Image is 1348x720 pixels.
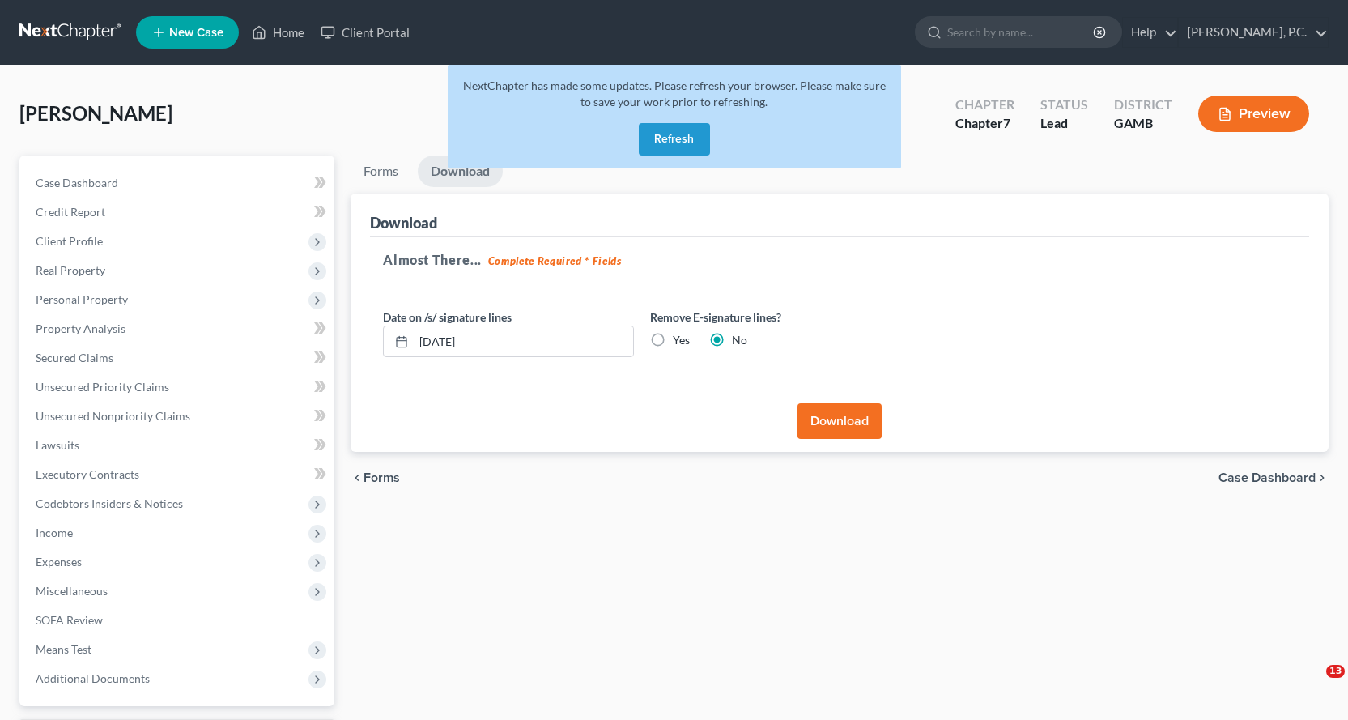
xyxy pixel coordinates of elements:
i: chevron_right [1316,471,1329,484]
a: [PERSON_NAME], P.C. [1179,18,1328,47]
span: Personal Property [36,292,128,306]
span: 7 [1003,115,1010,130]
button: Download [797,403,882,439]
span: Unsecured Priority Claims [36,380,169,394]
div: Chapter [955,96,1014,114]
span: Lawsuits [36,438,79,452]
span: Forms [364,471,400,484]
label: No [732,332,747,348]
iframe: Intercom live chat [1293,665,1332,704]
span: Real Property [36,263,105,277]
input: MM/DD/YYYY [414,326,633,357]
span: SOFA Review [36,613,103,627]
a: Executory Contracts [23,460,334,489]
span: Means Test [36,642,91,656]
span: Credit Report [36,205,105,219]
a: Secured Claims [23,343,334,373]
span: Additional Documents [36,671,150,685]
span: Secured Claims [36,351,113,364]
a: Download [418,156,503,187]
div: Lead [1040,114,1088,133]
span: Expenses [36,555,82,569]
div: District [1114,96,1172,114]
label: Remove E-signature lines? [650,309,901,326]
span: Client Profile [36,234,103,248]
a: Credit Report [23,198,334,227]
div: GAMB [1114,114,1172,133]
a: Lawsuits [23,431,334,460]
div: Status [1040,96,1088,114]
span: Miscellaneous [36,584,108,598]
a: Case Dashboard [23,168,334,198]
span: New Case [169,27,223,39]
label: Yes [673,332,690,348]
button: Refresh [639,123,710,156]
a: Case Dashboard chevron_right [1218,471,1329,484]
span: NextChapter has made some updates. Please refresh your browser. Please make sure to save your wor... [463,79,886,109]
span: Income [36,526,73,539]
a: Client Portal [313,18,418,47]
input: Search by name... [947,17,1095,47]
a: Unsecured Priority Claims [23,373,334,402]
span: Codebtors Insiders & Notices [36,496,183,510]
div: Chapter [955,114,1014,133]
span: Executory Contracts [36,467,139,481]
span: Unsecured Nonpriority Claims [36,409,190,423]
h5: Almost There... [383,250,1296,270]
a: Home [244,18,313,47]
button: Preview [1198,96,1309,132]
label: Date on /s/ signature lines [383,309,512,326]
span: 13 [1326,665,1345,678]
a: Help [1123,18,1177,47]
div: Download [370,213,437,232]
i: chevron_left [351,471,364,484]
span: Property Analysis [36,322,125,335]
span: [PERSON_NAME] [19,101,172,125]
a: Unsecured Nonpriority Claims [23,402,334,431]
button: chevron_left Forms [351,471,422,484]
a: SOFA Review [23,606,334,635]
a: Property Analysis [23,314,334,343]
a: Forms [351,156,411,187]
strong: Complete Required * Fields [488,254,622,267]
span: Case Dashboard [36,176,118,190]
span: Case Dashboard [1218,471,1316,484]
